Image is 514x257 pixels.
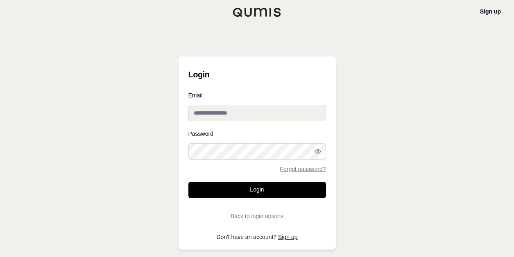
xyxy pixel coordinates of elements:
[188,182,326,198] button: Login
[188,234,326,240] p: Don't have an account?
[480,8,501,15] a: Sign up
[188,66,326,83] h3: Login
[188,92,326,98] label: Email
[188,131,326,137] label: Password
[188,208,326,224] button: Back to login options
[280,166,326,172] a: Forgot password?
[278,234,297,240] a: Sign up
[233,7,282,17] img: Qumis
